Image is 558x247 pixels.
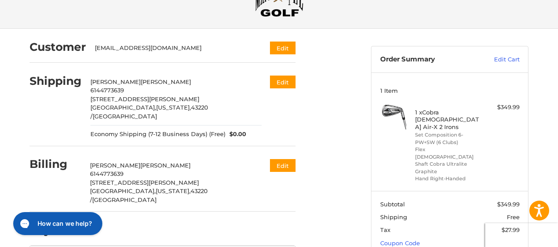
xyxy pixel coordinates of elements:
span: 43220 / [90,187,208,203]
span: $349.99 [497,201,520,208]
span: [GEOGRAPHIC_DATA], [90,187,156,194]
li: Hand Right-Handed [415,175,483,182]
h2: Customer [30,40,86,54]
button: Edit [270,76,296,88]
span: [GEOGRAPHIC_DATA] [92,196,157,203]
span: [GEOGRAPHIC_DATA], [90,104,156,111]
span: 43220 / [90,104,208,120]
span: [PERSON_NAME] [90,78,141,85]
span: [GEOGRAPHIC_DATA] [93,113,157,120]
span: 6144773639 [90,170,124,177]
a: Coupon Code [380,239,420,247]
button: Edit [270,42,296,54]
h3: Order Summary [380,55,475,64]
span: [US_STATE], [156,104,191,111]
span: [STREET_ADDRESS][PERSON_NAME] [90,179,199,186]
h2: Billing [30,157,81,171]
span: Tax [380,226,390,233]
span: [PERSON_NAME] [141,78,191,85]
h2: Shipping [30,74,82,88]
span: [PERSON_NAME] [90,162,140,169]
button: Edit [270,159,296,172]
li: Flex [DEMOGRAPHIC_DATA] [415,146,483,160]
span: $0.00 [225,130,247,139]
span: [PERSON_NAME] [140,162,191,169]
span: Economy Shipping (7-12 Business Days) (Free) [90,130,225,139]
iframe: Google Customer Reviews [485,223,558,247]
li: Set Composition 6-PW+SW (6 Clubs) [415,131,483,146]
h3: 1 Item [380,87,520,94]
a: Edit Cart [475,55,520,64]
span: [STREET_ADDRESS][PERSON_NAME] [90,95,199,103]
h4: 1 x Cobra [DEMOGRAPHIC_DATA] Air-X 2 Irons [415,109,483,130]
span: [US_STATE], [156,187,191,194]
span: Subtotal [380,201,405,208]
span: 6144773639 [90,87,124,94]
li: Shaft Cobra Ultralite Graphite [415,160,483,175]
div: $349.99 [485,103,520,112]
div: [EMAIL_ADDRESS][DOMAIN_NAME] [95,44,253,53]
span: Free [507,213,520,220]
span: Shipping [380,213,407,220]
iframe: Gorgias live chat messenger [9,209,105,238]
